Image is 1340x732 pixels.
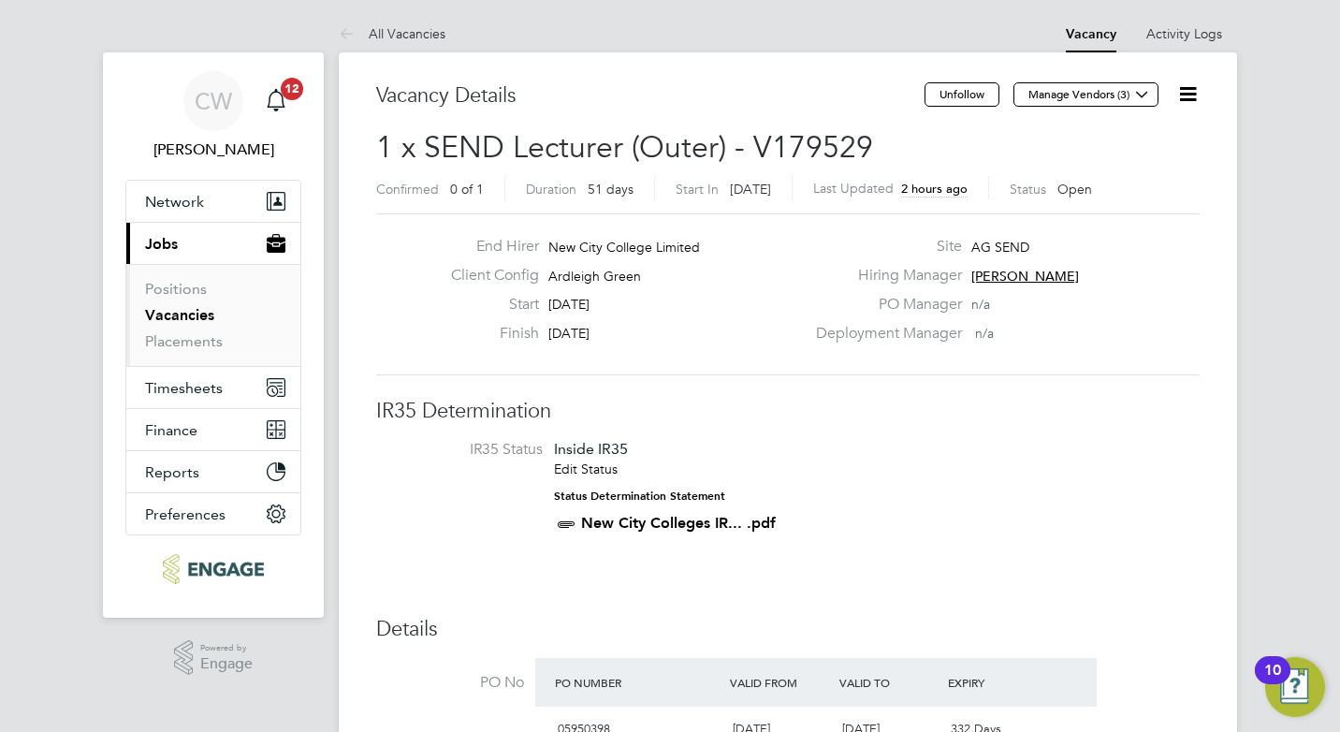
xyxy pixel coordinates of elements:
span: Timesheets [145,379,223,397]
span: [DATE] [730,181,771,198]
span: Reports [145,463,199,481]
label: PO Manager [805,295,962,315]
span: 51 days [588,181,634,198]
div: Valid From [725,666,835,699]
button: Unfollow [925,82,999,107]
span: [DATE] [548,296,590,313]
img: ncclondon-logo-retina.png [163,554,263,584]
label: Deployment Manager [805,324,962,344]
a: Positions [145,280,207,298]
h3: Details [376,616,1200,643]
nav: Main navigation [103,52,324,618]
label: Status [1010,181,1046,198]
div: Expiry [943,666,1053,699]
a: All Vacancies [339,25,445,42]
a: Activity Logs [1146,25,1222,42]
label: IR35 Status [395,440,543,460]
button: Timesheets [126,367,300,408]
span: 1 x SEND Lecturer (Outer) - V179529 [376,129,873,166]
a: 12 [257,71,295,131]
a: CW[PERSON_NAME] [125,71,301,161]
button: Reports [126,451,300,492]
span: Clair Windsor [125,139,301,161]
a: Vacancy [1066,26,1116,42]
div: PO Number [550,666,725,699]
label: End Hirer [436,237,539,256]
span: [DATE] [548,325,590,342]
span: 2 hours ago [901,181,968,197]
label: Client Config [436,266,539,285]
span: CW [195,89,232,113]
h3: Vacancy Details [376,82,925,110]
button: Manage Vendors (3) [1013,82,1158,107]
a: Edit Status [554,461,618,477]
span: [PERSON_NAME] [971,268,1079,285]
button: Jobs [126,223,300,264]
label: Hiring Manager [805,266,962,285]
button: Finance [126,409,300,450]
span: Jobs [145,235,178,253]
button: Network [126,181,300,222]
label: Start In [676,181,719,198]
span: Powered by [200,640,253,656]
div: Valid To [835,666,944,699]
span: Open [1057,181,1092,198]
label: Confirmed [376,181,439,198]
label: Last Updated [813,180,894,197]
a: Go to home page [125,554,301,584]
span: Finance [145,421,197,439]
span: 12 [281,78,303,100]
button: Open Resource Center, 10 new notifications [1265,657,1325,717]
span: 0 of 1 [450,181,484,198]
label: Duration [526,181,576,198]
span: n/a [971,296,990,313]
h3: IR35 Determination [376,398,1200,425]
span: AG SEND [971,239,1029,256]
span: Preferences [145,505,226,523]
label: PO No [376,673,524,693]
a: New City Colleges IR... .pdf [581,514,776,532]
span: n/a [975,325,994,342]
label: Start [436,295,539,315]
label: Site [805,237,962,256]
label: Finish [436,324,539,344]
div: Jobs [126,264,300,366]
span: New City College Limited [548,239,700,256]
strong: Status Determination Statement [554,490,725,503]
span: Ardleigh Green [548,268,641,285]
div: 10 [1264,670,1281,695]
a: Placements [145,332,223,350]
a: Vacancies [145,306,214,324]
button: Preferences [126,493,300,534]
span: Inside IR35 [554,440,628,458]
span: Network [145,193,204,211]
a: Powered byEngage [174,640,254,676]
span: Engage [200,656,253,672]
